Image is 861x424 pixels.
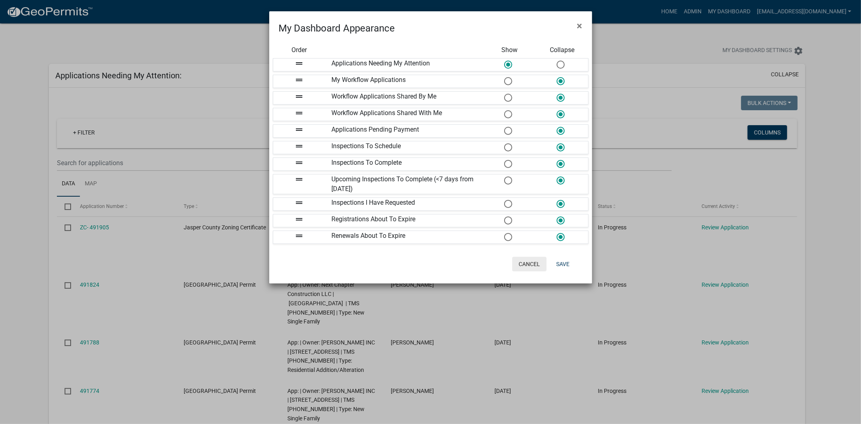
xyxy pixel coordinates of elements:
[326,92,483,104] div: Workflow Applications Shared By Me
[295,75,304,85] i: drag_handle
[577,20,582,31] span: ×
[326,59,483,71] div: Applications Needing My Attention
[326,108,483,121] div: Workflow Applications Shared With Me
[326,198,483,210] div: Inspections I Have Requested
[483,45,536,55] div: Show
[536,45,588,55] div: Collapse
[295,92,304,101] i: drag_handle
[326,125,483,137] div: Applications Pending Payment
[326,75,483,88] div: My Workflow Applications
[295,141,304,151] i: drag_handle
[295,108,304,118] i: drag_handle
[295,231,304,241] i: drag_handle
[550,257,576,271] button: Save
[326,174,483,194] div: Upcoming Inspections To Complete (<7 days from [DATE])
[295,158,304,168] i: drag_handle
[279,21,395,36] h4: My Dashboard Appearance
[295,125,304,134] i: drag_handle
[571,15,589,37] button: Close
[326,214,483,227] div: Registrations About To Expire
[295,214,304,224] i: drag_handle
[295,174,304,184] i: drag_handle
[273,45,325,55] div: Order
[295,59,304,68] i: drag_handle
[512,257,547,271] button: Cancel
[326,231,483,243] div: Renewals About To Expire
[326,141,483,154] div: Inspections To Schedule
[295,198,304,208] i: drag_handle
[326,158,483,170] div: Inspections To Complete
